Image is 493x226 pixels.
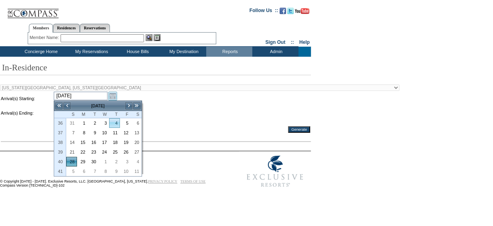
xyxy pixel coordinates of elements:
td: Monday, September 22, 2025 [77,147,88,157]
a: Help [299,39,310,45]
a: 2 [88,119,98,127]
a: TERMS OF USE [181,179,206,183]
td: Saturday, September 13, 2025 [131,128,142,138]
a: >> [133,102,141,110]
a: 3 [120,157,130,166]
td: Sunday, October 05, 2025 [66,166,77,176]
img: Compass Home [7,2,59,18]
td: Friday, September 05, 2025 [120,118,131,128]
td: Wednesday, September 03, 2025 [99,118,110,128]
td: Sunday, September 21, 2025 [66,147,77,157]
td: Reports [206,47,252,57]
a: Residences [53,24,80,32]
a: 8 [77,128,87,137]
a: 15 [77,138,87,147]
td: Thursday, September 04, 2025 [109,118,120,128]
th: 37 [54,128,66,138]
a: 31 [67,119,77,127]
a: 19 [120,138,130,147]
div: Member Name: [30,34,61,41]
th: Thursday [109,111,120,118]
td: Thursday, October 09, 2025 [109,166,120,176]
td: Saturday, September 27, 2025 [131,147,142,157]
td: House Bills [114,47,160,57]
img: View [146,34,152,41]
a: 5 [120,119,130,127]
th: 40 [54,157,66,166]
td: Thursday, September 18, 2025 [109,138,120,147]
td: Sunday, September 28, 2025 [66,157,77,166]
a: Members [29,24,53,33]
td: Sunday, September 07, 2025 [66,128,77,138]
td: Follow Us :: [250,7,278,16]
td: Tuesday, September 09, 2025 [88,128,99,138]
a: 22 [77,148,87,156]
th: Monday [77,111,88,118]
a: 9 [88,128,98,137]
a: 7 [67,128,77,137]
td: Friday, September 19, 2025 [120,138,131,147]
td: Friday, September 26, 2025 [120,147,131,157]
a: 23 [88,148,98,156]
th: 38 [54,138,66,147]
a: 17 [99,138,109,147]
a: 18 [110,138,120,147]
img: Subscribe to our YouTube Channel [295,8,309,14]
a: 16 [88,138,98,147]
a: Reservations [80,24,110,32]
a: 25 [110,148,120,156]
a: Become our fan on Facebook [280,10,286,15]
a: 7 [88,167,98,176]
td: Monday, September 29, 2025 [77,157,88,166]
span: :: [291,39,294,45]
a: 29 [77,157,87,166]
a: 4 [131,157,141,166]
img: Exclusive Resorts [239,151,311,191]
a: > [125,102,133,110]
a: Follow us on Twitter [287,10,294,15]
a: 20 [131,138,141,147]
td: Monday, September 15, 2025 [77,138,88,147]
a: 11 [110,128,120,137]
a: 13 [131,128,141,137]
a: 30 [88,157,98,166]
a: 10 [99,128,109,137]
td: Saturday, September 20, 2025 [131,138,142,147]
th: 39 [54,147,66,157]
a: 12 [120,128,130,137]
td: Thursday, September 25, 2025 [109,147,120,157]
a: < [63,102,71,110]
a: 11 [131,167,141,176]
th: 36 [54,118,66,128]
a: 1 [77,119,87,127]
a: 8 [99,167,109,176]
th: Wednesday [99,111,110,118]
td: Thursday, October 02, 2025 [109,157,120,166]
td: Wednesday, September 17, 2025 [99,138,110,147]
a: 2 [110,157,120,166]
td: Friday, October 10, 2025 [120,166,131,176]
th: Friday [120,111,131,118]
a: << [55,102,63,110]
a: 1 [99,157,109,166]
td: Sunday, September 14, 2025 [66,138,77,147]
td: Tuesday, September 23, 2025 [88,147,99,157]
td: Tuesday, October 07, 2025 [88,166,99,176]
a: Sign Out [265,39,285,45]
td: Friday, October 03, 2025 [120,157,131,166]
td: Friday, September 12, 2025 [120,128,131,138]
td: Saturday, October 04, 2025 [131,157,142,166]
a: 3 [99,119,109,127]
a: Subscribe to our YouTube Channel [295,10,309,15]
td: Wednesday, September 10, 2025 [99,128,110,138]
td: Thursday, September 11, 2025 [109,128,120,138]
a: 6 [77,167,87,176]
td: Tuesday, September 16, 2025 [88,138,99,147]
th: Tuesday [88,111,99,118]
td: Sunday, August 31, 2025 [66,118,77,128]
td: Saturday, September 06, 2025 [131,118,142,128]
td: [DATE] [71,101,125,110]
th: 41 [54,166,66,176]
a: 24 [99,148,109,156]
td: Monday, September 01, 2025 [77,118,88,128]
